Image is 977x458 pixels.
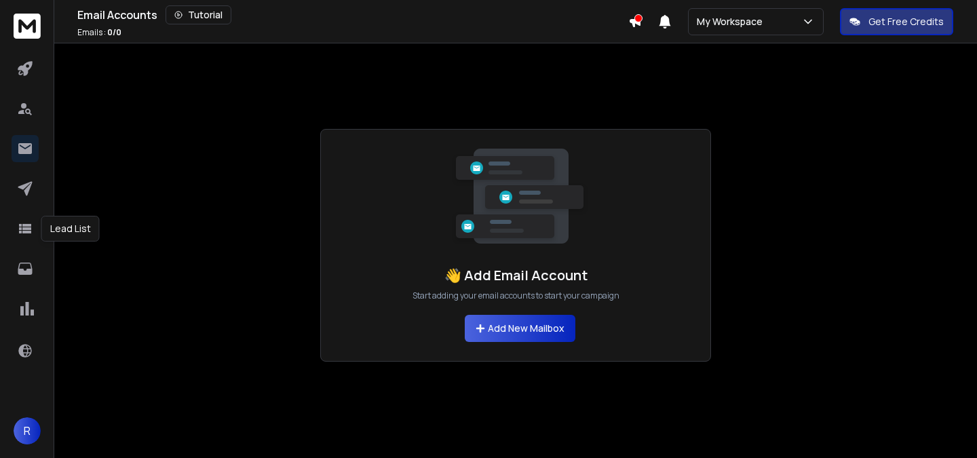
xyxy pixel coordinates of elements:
button: Tutorial [166,5,231,24]
span: 0 / 0 [107,26,121,38]
button: Get Free Credits [840,8,953,35]
p: Get Free Credits [868,15,944,28]
button: R [14,417,41,444]
p: Start adding your email accounts to start your campaign [413,290,619,301]
p: My Workspace [697,15,768,28]
div: Lead List [41,216,100,242]
div: Email Accounts [77,5,628,24]
button: Add New Mailbox [465,315,575,342]
h1: 👋 Add Email Account [444,266,588,285]
p: Emails : [77,27,121,38]
div: Open Intercom Messenger [927,411,960,444]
